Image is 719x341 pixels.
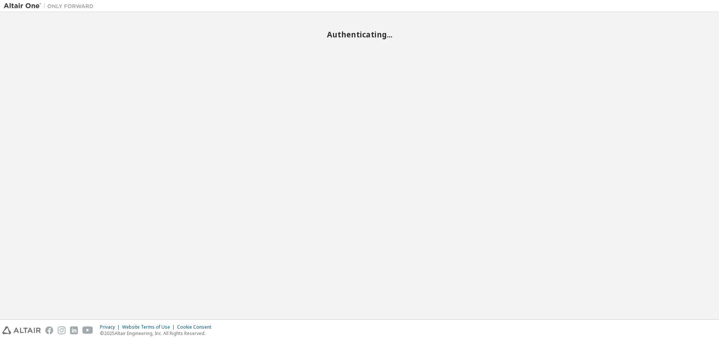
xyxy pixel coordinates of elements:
div: Website Terms of Use [122,324,177,330]
img: linkedin.svg [70,326,78,334]
img: Altair One [4,2,97,10]
h2: Authenticating... [4,30,715,39]
div: Cookie Consent [177,324,216,330]
img: facebook.svg [45,326,53,334]
div: Privacy [100,324,122,330]
img: altair_logo.svg [2,326,41,334]
img: youtube.svg [82,326,93,334]
img: instagram.svg [58,326,66,334]
p: © 2025 Altair Engineering, Inc. All Rights Reserved. [100,330,216,337]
